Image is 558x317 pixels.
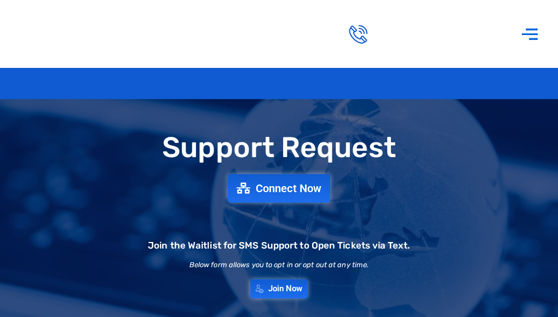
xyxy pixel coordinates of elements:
[228,174,330,203] a: Connect Now
[256,183,321,194] span: Connect Now
[268,285,303,293] span: Join Now
[515,19,544,49] div: Menu Toggle
[189,261,369,268] h2: Below form allows you to opt in or opt out at any time.
[148,241,410,250] h2: Join the Waitlist for SMS Support to Open Tickets via Text.
[250,279,308,298] a: Join Now
[5,132,553,163] h1: Support Request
